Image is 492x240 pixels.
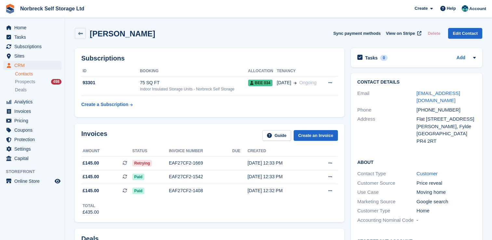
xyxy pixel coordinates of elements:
a: menu [3,177,61,186]
div: Contact Type [357,170,417,178]
div: [PHONE_NUMBER] [417,106,476,114]
h2: Subscriptions [81,55,338,62]
span: BEE 034 [248,80,273,86]
a: Customer [417,171,438,176]
div: [GEOGRAPHIC_DATA] [417,130,476,138]
a: Prospects 498 [15,78,61,85]
span: Capital [14,154,53,163]
div: - [417,217,476,224]
span: Settings [14,144,53,153]
th: Due [232,146,247,156]
th: Created [247,146,312,156]
h2: Invoices [81,130,107,141]
th: Invoice number [169,146,232,156]
div: Moving home [417,189,476,196]
h2: About [357,159,476,165]
a: menu [3,23,61,32]
th: ID [81,66,140,76]
div: EAF27CF2-1542 [169,173,232,180]
button: Sync payment methods [333,28,381,39]
th: Amount [81,146,132,156]
a: Preview store [54,177,61,185]
a: Add [457,54,465,62]
a: menu [3,144,61,153]
span: £145.00 [83,173,99,180]
div: £435.00 [83,209,99,216]
a: Contacts [15,71,61,77]
th: Status [132,146,169,156]
a: menu [3,61,61,70]
div: Email [357,90,417,104]
div: Marketing Source [357,198,417,206]
h2: [PERSON_NAME] [90,29,155,38]
div: 93301 [81,79,140,86]
a: [EMAIL_ADDRESS][DOMAIN_NAME] [417,90,460,103]
span: Ongoing [299,80,316,85]
div: 498 [51,79,61,85]
a: Guide [262,130,291,141]
img: Sally King [462,5,468,12]
div: Use Case [357,189,417,196]
div: PR4 2RT [417,138,476,145]
h2: Tasks [365,55,378,61]
span: Create [415,5,428,12]
div: Price reveal [417,180,476,187]
h2: Contact Details [357,80,476,85]
th: Booking [140,66,248,76]
span: Tasks [14,33,53,42]
a: menu [3,42,61,51]
div: Total [83,203,99,209]
a: View on Stripe [383,28,423,39]
span: £145.00 [83,187,99,194]
div: Customer Source [357,180,417,187]
div: [PERSON_NAME], Fylde [417,123,476,130]
div: [DATE] 12:33 PM [247,160,312,167]
a: menu [3,135,61,144]
span: Paid [132,174,144,180]
span: Protection [14,135,53,144]
div: Google search [417,198,476,206]
th: Allocation [248,66,277,76]
span: Sites [14,51,53,60]
div: Create a Subscription [81,101,128,108]
div: Home [417,207,476,215]
div: Indoor Insulated Storage Units - Norbreck Self Storage [140,86,248,92]
span: Invoices [14,107,53,116]
a: Norbreck Self Storage Ltd [18,3,87,14]
a: menu [3,51,61,60]
img: stora-icon-8386f47178a22dfd0bd8f6a31ec36ba5ce8667c1dd55bd0f319d3a0aa187defe.svg [5,4,15,14]
div: 0 [380,55,388,61]
span: Retrying [132,160,152,167]
span: Prospects [15,79,35,85]
span: Account [469,6,486,12]
a: Create a Subscription [81,99,133,111]
span: £145.00 [83,160,99,167]
span: Pricing [14,116,53,125]
div: [DATE] 12:33 PM [247,173,312,180]
div: EAF27CF2-1408 [169,187,232,194]
span: Analytics [14,97,53,106]
a: menu [3,116,61,125]
a: menu [3,126,61,135]
div: 75 SQ FT [140,79,248,86]
div: EAF27CF2-1669 [169,160,232,167]
a: Create an Invoice [294,130,338,141]
a: menu [3,33,61,42]
div: Phone [357,106,417,114]
a: Deals [15,87,61,93]
span: Deals [15,87,27,93]
span: View on Stripe [386,30,415,37]
span: Subscriptions [14,42,53,51]
span: Online Store [14,177,53,186]
span: Paid [132,188,144,194]
div: Customer Type [357,207,417,215]
div: Accounting Nominal Code [357,217,417,224]
div: Flat [STREET_ADDRESS] [417,115,476,123]
span: Coupons [14,126,53,135]
span: Storefront [6,168,65,175]
a: menu [3,107,61,116]
span: Home [14,23,53,32]
span: [DATE] [277,79,291,86]
span: CRM [14,61,53,70]
div: [DATE] 12:32 PM [247,187,312,194]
